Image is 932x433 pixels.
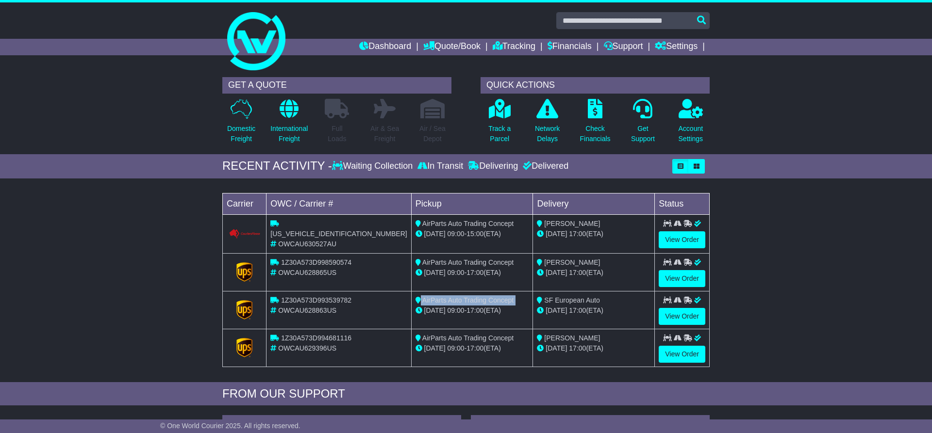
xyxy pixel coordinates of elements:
span: OWCAU629396US [278,344,336,352]
span: [DATE] [424,306,446,314]
a: CheckFinancials [580,98,611,149]
a: Tracking [493,39,535,55]
span: [DATE] [546,269,567,276]
a: Track aParcel [488,98,511,149]
p: Air / Sea Depot [419,124,446,144]
div: GET A QUOTE [222,77,451,94]
a: Quote/Book [423,39,481,55]
span: [DATE] [424,269,446,276]
a: View Order [659,270,705,287]
span: 17:00 [466,306,483,314]
span: 17:00 [569,269,586,276]
div: Delivering [466,161,520,172]
span: 15:00 [466,230,483,238]
div: QUICK ACTIONS [481,77,710,94]
span: 17:00 [466,344,483,352]
span: [PERSON_NAME] [544,334,600,342]
span: AirParts Auto Trading Concept [422,220,514,227]
span: AirParts Auto Trading Concept [422,296,514,304]
p: International Freight [270,124,308,144]
a: InternationalFreight [270,98,308,149]
span: 1Z30A573D998590574 [281,258,351,266]
p: Air & Sea Freight [370,124,399,144]
td: Delivery [533,193,655,214]
span: 09:00 [448,269,465,276]
span: AirParts Auto Trading Concept [422,334,514,342]
img: GetCarrierServiceLogo [236,338,253,357]
span: © One World Courier 2025. All rights reserved. [160,422,300,430]
span: 17:00 [466,269,483,276]
span: 1Z30A573D994681116 [281,334,351,342]
span: 17:00 [569,230,586,238]
p: Check Financials [580,124,611,144]
td: Carrier [223,193,266,214]
span: 17:00 [569,344,586,352]
a: Settings [655,39,698,55]
span: [DATE] [424,344,446,352]
a: DomesticFreight [227,98,256,149]
div: - (ETA) [416,268,529,278]
div: (ETA) [537,305,650,316]
div: (ETA) [537,268,650,278]
p: Track a Parcel [488,124,511,144]
td: Pickup [411,193,533,214]
td: OWC / Carrier # [266,193,411,214]
a: Support [604,39,643,55]
span: OWCAU630527AU [278,240,336,248]
span: 09:00 [448,344,465,352]
p: Get Support [631,124,655,144]
div: - (ETA) [416,229,529,239]
a: Financials [548,39,592,55]
span: OWCAU628863US [278,306,336,314]
a: View Order [659,308,705,325]
p: Account Settings [679,124,703,144]
img: Couriers_Please.png [229,229,261,239]
span: [DATE] [424,230,446,238]
div: - (ETA) [416,343,529,353]
span: 09:00 [448,306,465,314]
a: NetworkDelays [534,98,560,149]
div: Delivered [520,161,568,172]
img: GetCarrierServiceLogo [236,262,253,282]
p: Network Delays [535,124,560,144]
span: AirParts Auto Trading Concept [422,258,514,266]
span: 09:00 [448,230,465,238]
span: SF European Auto [544,296,599,304]
span: 1Z30A573D993539782 [281,296,351,304]
a: AccountSettings [678,98,704,149]
span: [DATE] [546,306,567,314]
span: [PERSON_NAME] [544,220,600,227]
a: GetSupport [631,98,655,149]
a: View Order [659,231,705,248]
a: View Order [659,346,705,363]
div: RECENT ACTIVITY - [222,159,332,173]
span: [DATE] [546,230,567,238]
span: 17:00 [569,306,586,314]
div: In Transit [415,161,466,172]
div: FROM OUR SUPPORT [222,387,710,401]
img: GetCarrierServiceLogo [236,300,253,320]
p: Full Loads [325,124,349,144]
div: (ETA) [537,229,650,239]
div: (ETA) [537,343,650,353]
span: OWCAU628865US [278,269,336,276]
p: Domestic Freight [227,124,255,144]
div: - (ETA) [416,305,529,316]
span: [US_VEHICLE_IDENTIFICATION_NUMBER] [270,230,407,238]
div: Waiting Collection [332,161,415,172]
span: [PERSON_NAME] [544,258,600,266]
span: [DATE] [546,344,567,352]
td: Status [655,193,710,214]
a: Dashboard [359,39,411,55]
